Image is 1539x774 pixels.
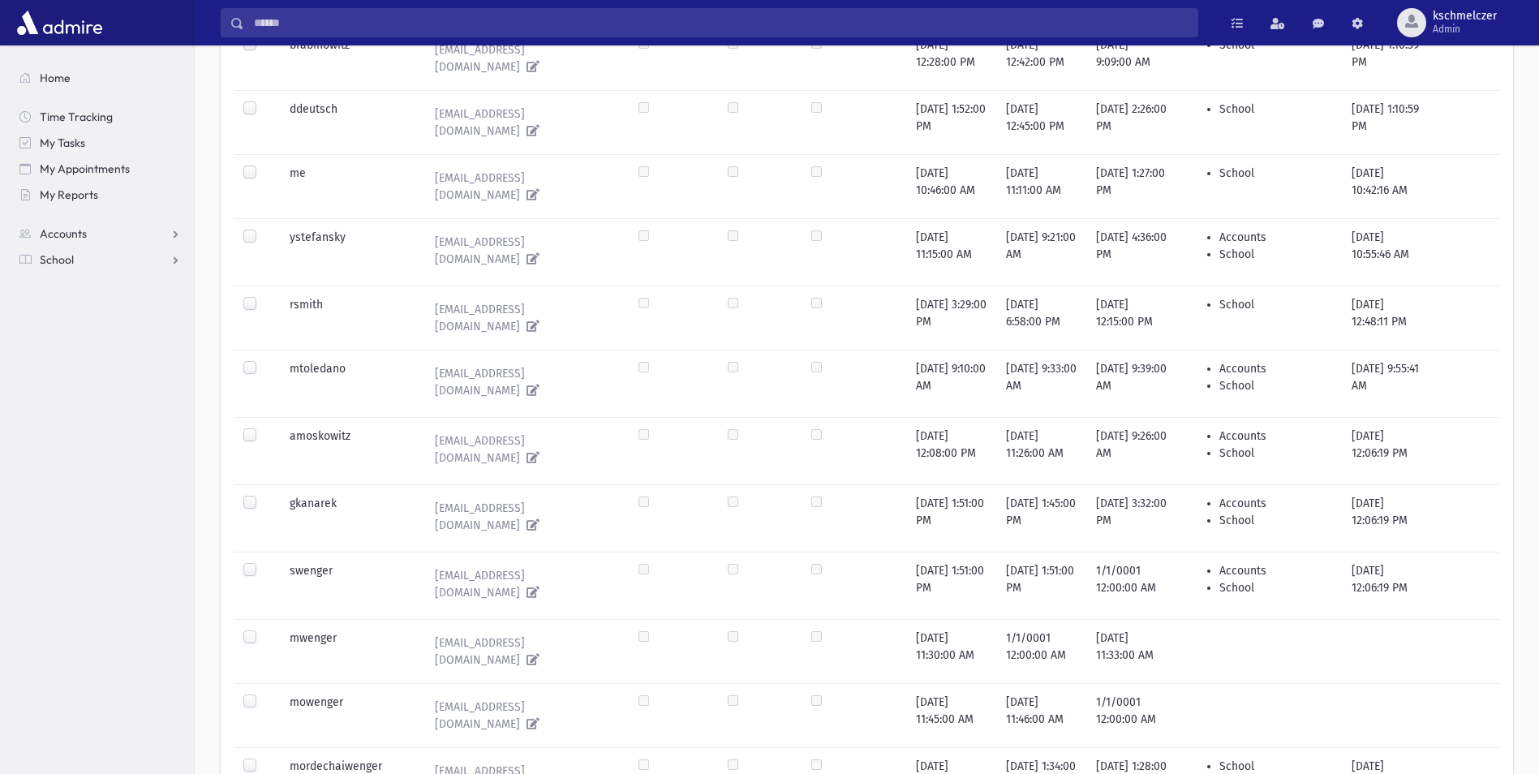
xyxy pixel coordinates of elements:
[1086,552,1177,619] td: 1/1/0001 12:00:00 AM
[6,104,194,130] a: Time Tracking
[6,247,194,273] a: School
[1086,286,1177,350] td: [DATE] 12:15:00 PM
[1086,350,1177,417] td: [DATE] 9:39:00 AM
[906,154,997,218] td: [DATE] 10:46:00 AM
[1086,154,1177,218] td: [DATE] 1:27:00 PM
[280,350,412,417] td: mtoledano
[280,90,412,154] td: ddeutsch
[996,619,1086,683] td: 1/1/0001 12:00:00 AM
[906,218,997,286] td: [DATE] 11:15:00 AM
[422,37,619,80] a: [EMAIL_ADDRESS][DOMAIN_NAME]
[280,552,412,619] td: swenger
[1342,90,1431,154] td: [DATE] 1:10:59 PM
[1219,229,1331,246] li: Accounts
[1219,246,1331,263] li: School
[422,562,619,606] a: [EMAIL_ADDRESS][DOMAIN_NAME]
[1342,350,1431,417] td: [DATE] 9:55:41 AM
[6,182,194,208] a: My Reports
[906,350,997,417] td: [DATE] 9:10:00 AM
[1219,445,1331,462] li: School
[1086,619,1177,683] td: [DATE] 11:33:00 AM
[6,156,194,182] a: My Appointments
[244,8,1197,37] input: Search
[422,495,619,539] a: [EMAIL_ADDRESS][DOMAIN_NAME]
[422,165,619,209] a: [EMAIL_ADDRESS][DOMAIN_NAME]
[280,683,412,747] td: mowenger
[40,161,130,176] span: My Appointments
[996,286,1086,350] td: [DATE] 6:58:00 PM
[13,6,106,39] img: AdmirePro
[996,218,1086,286] td: [DATE] 9:21:00 AM
[996,350,1086,417] td: [DATE] 9:33:00 AM
[40,252,74,267] span: School
[906,26,997,90] td: [DATE] 12:28:00 PM
[422,229,619,273] a: [EMAIL_ADDRESS][DOMAIN_NAME]
[6,65,194,91] a: Home
[1086,26,1177,90] td: [DATE] 9:09:00 AM
[1342,154,1431,218] td: [DATE] 10:42:16 AM
[422,630,619,673] a: [EMAIL_ADDRESS][DOMAIN_NAME]
[6,221,194,247] a: Accounts
[1086,484,1177,552] td: [DATE] 3:32:00 PM
[280,286,412,350] td: rsmith
[1342,218,1431,286] td: [DATE] 10:55:46 AM
[1342,484,1431,552] td: [DATE] 12:06:19 PM
[1342,286,1431,350] td: [DATE] 12:48:11 PM
[1219,101,1331,118] li: School
[280,218,412,286] td: ystefansky
[906,286,997,350] td: [DATE] 3:29:00 PM
[280,417,412,484] td: amoskowitz
[40,187,98,202] span: My Reports
[996,484,1086,552] td: [DATE] 1:45:00 PM
[1342,552,1431,619] td: [DATE] 12:06:19 PM
[1219,360,1331,377] li: Accounts
[6,130,194,156] a: My Tasks
[996,154,1086,218] td: [DATE] 11:11:00 AM
[1219,579,1331,596] li: School
[1086,683,1177,747] td: 1/1/0001 12:00:00 AM
[1086,218,1177,286] td: [DATE] 4:36:00 PM
[40,110,113,124] span: Time Tracking
[996,90,1086,154] td: [DATE] 12:45:00 PM
[422,296,619,340] a: [EMAIL_ADDRESS][DOMAIN_NAME]
[422,360,619,404] a: [EMAIL_ADDRESS][DOMAIN_NAME]
[906,90,997,154] td: [DATE] 1:52:00 PM
[422,694,619,737] a: [EMAIL_ADDRESS][DOMAIN_NAME]
[1342,26,1431,90] td: [DATE] 1:10:59 PM
[422,101,619,144] a: [EMAIL_ADDRESS][DOMAIN_NAME]
[1219,562,1331,579] li: Accounts
[1086,417,1177,484] td: [DATE] 9:26:00 AM
[422,428,619,471] a: [EMAIL_ADDRESS][DOMAIN_NAME]
[280,484,412,552] td: gkanarek
[40,71,71,85] span: Home
[906,552,997,619] td: [DATE] 1:51:00 PM
[996,417,1086,484] td: [DATE] 11:26:00 AM
[906,417,997,484] td: [DATE] 12:08:00 PM
[906,484,997,552] td: [DATE] 1:51:00 PM
[1219,512,1331,529] li: School
[1342,417,1431,484] td: [DATE] 12:06:19 PM
[906,683,997,747] td: [DATE] 11:45:00 AM
[280,154,412,218] td: me
[996,683,1086,747] td: [DATE] 11:46:00 AM
[1219,495,1331,512] li: Accounts
[1219,296,1331,313] li: School
[996,26,1086,90] td: [DATE] 12:42:00 PM
[906,619,997,683] td: [DATE] 11:30:00 AM
[40,226,87,241] span: Accounts
[1433,10,1497,23] span: kschmelczer
[1219,428,1331,445] li: Accounts
[996,552,1086,619] td: [DATE] 1:51:00 PM
[1086,90,1177,154] td: [DATE] 2:26:00 PM
[280,26,412,90] td: brabinowitz
[280,619,412,683] td: mwenger
[40,135,85,150] span: My Tasks
[1433,23,1497,36] span: Admin
[1219,377,1331,394] li: School
[1219,165,1331,182] li: School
